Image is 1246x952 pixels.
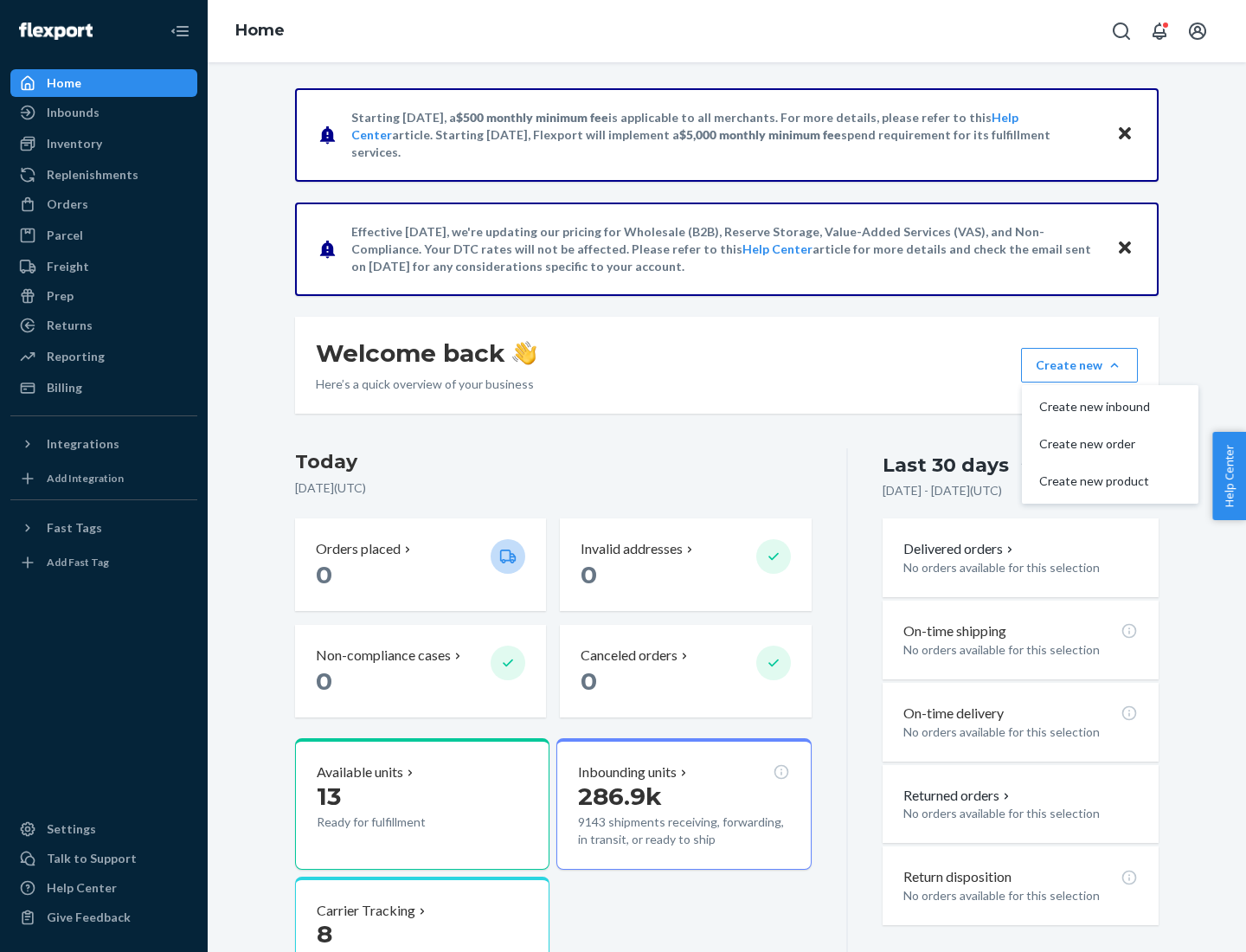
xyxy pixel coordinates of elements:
[883,482,1002,499] p: [DATE] - [DATE] ( UTC )
[903,724,1138,741] p: No orders available for this selection
[903,539,1017,559] button: Delivered orders
[1114,122,1136,147] button: Close
[47,555,109,569] div: Add Fast Tag
[317,782,341,811] span: 13
[10,253,197,280] a: Freight
[10,374,197,402] a: Billing
[47,135,102,152] div: Inventory
[1021,348,1138,383] button: Create newCreate new inboundCreate new orderCreate new product
[10,312,197,339] a: Returns
[742,241,812,256] a: Help Center
[1142,14,1177,48] button: Open notifications
[560,625,811,717] button: Canceled orders 0
[1025,426,1195,463] button: Create new order
[10,514,197,542] button: Fast Tags
[903,805,1138,822] p: No orders available for this selection
[578,814,789,848] p: 9143 shipments receiving, forwarding, in transit, or ready to ship
[47,166,138,183] div: Replenishments
[295,625,546,717] button: Non-compliance cases 0
[47,227,83,244] div: Parcel
[47,820,96,838] div: Settings
[10,161,197,189] a: Replenishments
[581,666,597,696] span: 0
[1025,463,1195,500] button: Create new product
[10,549,197,576] a: Add Fast Tag
[47,435,119,453] div: Integrations
[10,343,197,370] a: Reporting
[10,904,197,931] button: Give Feedback
[10,874,197,902] a: Help Center
[578,782,662,811] span: 286.9k
[10,222,197,249] a: Parcel
[903,887,1138,904] p: No orders available for this selection
[47,74,81,92] div: Home
[47,258,89,275] div: Freight
[1180,14,1215,48] button: Open account menu
[316,338,536,369] h1: Welcome back
[1039,475,1150,487] span: Create new product
[163,14,197,48] button: Close Navigation
[47,519,102,537] div: Fast Tags
[10,282,197,310] a: Prep
[903,786,1013,806] button: Returned orders
[1114,236,1136,261] button: Close
[47,104,100,121] div: Inbounds
[10,130,197,158] a: Inventory
[903,704,1004,724] p: On-time delivery
[10,69,197,97] a: Home
[235,21,285,40] a: Home
[581,560,597,589] span: 0
[10,430,197,458] button: Integrations
[47,909,131,926] div: Give Feedback
[581,646,678,666] p: Canceled orders
[19,23,93,40] img: Flexport logo
[903,621,1006,641] p: On-time shipping
[316,376,536,393] p: Here’s a quick overview of your business
[903,559,1138,576] p: No orders available for this selection
[10,190,197,218] a: Orders
[679,127,841,142] span: $5,000 monthly minimum fee
[1039,401,1150,413] span: Create new inbound
[47,471,124,486] div: Add Integration
[295,448,812,476] h3: Today
[222,6,299,56] ol: breadcrumbs
[578,762,677,782] p: Inbounding units
[883,452,1009,479] div: Last 30 days
[47,196,88,213] div: Orders
[10,465,197,492] a: Add Integration
[317,762,403,782] p: Available units
[10,99,197,126] a: Inbounds
[295,738,549,870] button: Available units13Ready for fulfillment
[10,815,197,843] a: Settings
[556,738,811,870] button: Inbounding units286.9k9143 shipments receiving, forwarding, in transit, or ready to ship
[317,901,415,921] p: Carrier Tracking
[1039,438,1150,450] span: Create new order
[316,646,451,666] p: Non-compliance cases
[47,317,93,334] div: Returns
[1025,389,1195,426] button: Create new inbound
[10,845,197,872] a: Talk to Support
[316,666,332,696] span: 0
[560,518,811,611] button: Invalid addresses 0
[295,518,546,611] button: Orders placed 0
[295,479,812,497] p: [DATE] ( UTC )
[903,641,1138,659] p: No orders available for this selection
[1212,432,1246,520] button: Help Center
[47,287,74,305] div: Prep
[47,348,105,365] div: Reporting
[581,539,683,559] p: Invalid addresses
[903,867,1012,887] p: Return disposition
[47,379,82,396] div: Billing
[351,109,1100,161] p: Starting [DATE], a is applicable to all merchants. For more details, please refer to this article...
[47,879,117,897] div: Help Center
[316,560,332,589] span: 0
[47,850,137,867] div: Talk to Support
[317,919,332,949] span: 8
[351,223,1100,275] p: Effective [DATE], we're updating our pricing for Wholesale (B2B), Reserve Storage, Value-Added Se...
[512,341,536,365] img: hand-wave emoji
[456,110,608,125] span: $500 monthly minimum fee
[317,814,477,831] p: Ready for fulfillment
